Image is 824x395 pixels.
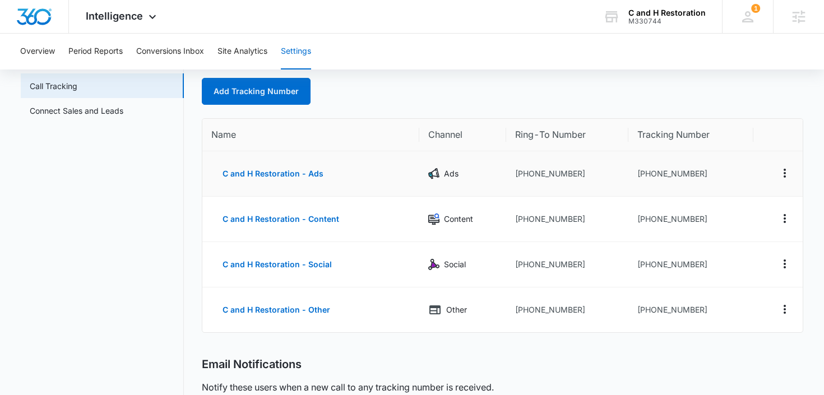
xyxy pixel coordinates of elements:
[444,168,459,180] p: Ads
[202,78,311,105] a: Add Tracking Number
[506,197,628,242] td: [PHONE_NUMBER]
[776,300,794,318] button: Actions
[211,251,343,278] button: C and H Restoration - Social
[29,29,123,38] div: Domain: [DOMAIN_NAME]
[751,4,760,13] span: 1
[751,4,760,13] div: notifications count
[628,242,753,287] td: [PHONE_NUMBER]
[506,119,628,151] th: Ring-To Number
[506,287,628,332] td: [PHONE_NUMBER]
[43,66,100,73] div: Domain Overview
[628,287,753,332] td: [PHONE_NUMBER]
[124,66,189,73] div: Keywords by Traffic
[211,160,335,187] button: C and H Restoration - Ads
[31,18,55,27] div: v 4.0.25
[628,197,753,242] td: [PHONE_NUMBER]
[776,164,794,182] button: Actions
[444,213,473,225] p: Content
[112,65,121,74] img: tab_keywords_by_traffic_grey.svg
[68,34,123,69] button: Period Reports
[419,119,506,151] th: Channel
[202,357,302,371] h2: Email Notifications
[217,34,267,69] button: Site Analytics
[428,213,439,225] img: Content
[281,34,311,69] button: Settings
[776,210,794,227] button: Actions
[211,206,350,233] button: C and H Restoration - Content
[30,80,77,92] a: Call Tracking
[628,17,706,25] div: account id
[506,242,628,287] td: [PHONE_NUMBER]
[20,34,55,69] button: Overview
[202,380,494,394] p: Notify these users when a new call to any tracking number is received.
[30,65,39,74] img: tab_domain_overview_orange.svg
[506,151,628,197] td: [PHONE_NUMBER]
[428,168,439,179] img: Ads
[628,119,753,151] th: Tracking Number
[30,105,123,117] a: Connect Sales and Leads
[211,296,341,323] button: C and H Restoration - Other
[86,10,143,22] span: Intelligence
[628,151,753,197] td: [PHONE_NUMBER]
[444,258,466,271] p: Social
[628,8,706,17] div: account name
[446,304,467,316] p: Other
[428,259,439,270] img: Social
[776,255,794,273] button: Actions
[18,18,27,27] img: logo_orange.svg
[136,34,204,69] button: Conversions Inbox
[202,119,419,151] th: Name
[18,29,27,38] img: website_grey.svg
